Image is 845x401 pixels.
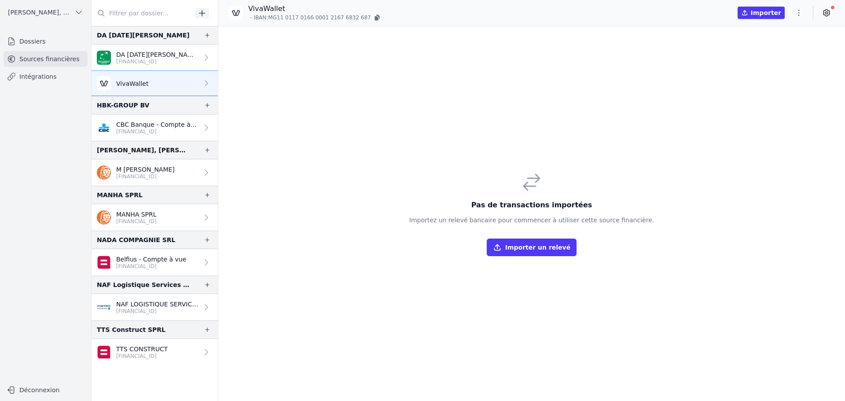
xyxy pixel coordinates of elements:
[92,159,218,186] a: M [PERSON_NAME] [FINANCIAL_ID]
[4,5,88,19] button: [PERSON_NAME], [PERSON_NAME]
[4,69,88,85] a: Intégrations
[97,166,111,180] img: ing.png
[92,114,218,141] a: CBC Banque - Compte à vue [FINANCIAL_ID]
[97,300,111,314] img: FINTRO_BE_BUSINESS_GEBABEBB.png
[409,200,654,210] h3: Pas de transactions importées
[116,120,198,129] p: CBC Banque - Compte à vue
[116,345,168,353] p: TTS CONSTRUCT
[229,6,243,20] img: Viva-Wallet.webp
[116,173,175,180] p: [FINANCIAL_ID]
[4,51,88,67] a: Sources financières
[97,121,111,135] img: CBC_CREGBEBB.png
[116,353,168,360] p: [FINANCIAL_ID]
[97,145,190,155] div: [PERSON_NAME], [PERSON_NAME]
[92,249,218,276] a: Belfius - Compte à vue [FINANCIAL_ID]
[116,210,157,219] p: MANHA SPRL
[116,165,175,174] p: M [PERSON_NAME]
[409,216,654,224] p: Importez un relevé bancaire pour commencer à utiliser cette source financière.
[738,7,785,19] button: Importer
[97,280,190,290] div: NAF Logistique Services SRL
[97,324,165,335] div: TTS Construct SPRL
[92,5,192,21] input: Filtrer par dossier...
[250,14,252,21] span: -
[116,300,198,309] p: NAF LOGISTIQUE SERVICES SR
[116,255,186,264] p: Belfius - Compte à vue
[116,79,148,88] p: VivaWallet
[97,255,111,269] img: belfius.png
[92,71,218,96] a: VivaWallet
[116,308,198,315] p: [FINANCIAL_ID]
[248,4,382,14] p: VivaWallet
[487,239,577,256] button: Importer un relevé
[92,44,218,71] a: DA [DATE][PERSON_NAME] [FINANCIAL_ID]
[97,76,111,90] img: Viva-Wallet.webp
[97,190,143,200] div: MANHA SPRL
[97,100,149,110] div: HBK-GROUP BV
[97,235,175,245] div: NADA COMPAGNIE SRL
[97,51,111,65] img: BNP_BE_BUSINESS_GEBABEBB.png
[92,204,218,231] a: MANHA SPRL [FINANCIAL_ID]
[4,383,88,397] button: Déconnexion
[253,14,371,21] span: IBAN: MG11 0117 0166 0001 2167 6832 687
[116,263,186,270] p: [FINANCIAL_ID]
[116,50,198,59] p: DA [DATE][PERSON_NAME]
[4,33,88,49] a: Dossiers
[92,339,218,365] a: TTS CONSTRUCT [FINANCIAL_ID]
[97,210,111,224] img: ing.png
[116,58,198,65] p: [FINANCIAL_ID]
[97,345,111,359] img: belfius.png
[92,294,218,320] a: NAF LOGISTIQUE SERVICES SR [FINANCIAL_ID]
[8,8,71,17] span: [PERSON_NAME], [PERSON_NAME]
[116,218,157,225] p: [FINANCIAL_ID]
[116,128,198,135] p: [FINANCIAL_ID]
[97,30,190,40] div: DA [DATE][PERSON_NAME]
